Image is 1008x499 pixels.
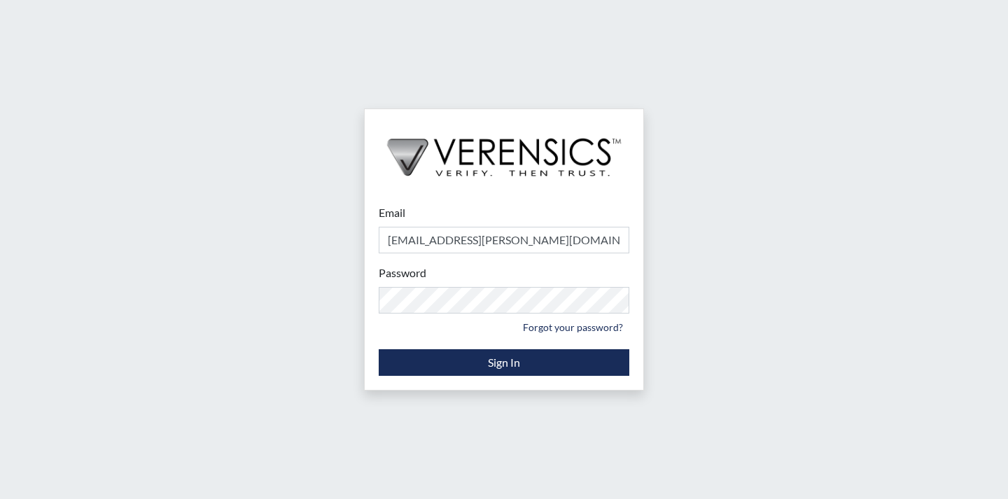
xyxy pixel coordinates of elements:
[379,349,629,376] button: Sign In
[365,109,643,190] img: logo-wide-black.2aad4157.png
[379,227,629,253] input: Email
[517,316,629,338] a: Forgot your password?
[379,265,426,281] label: Password
[379,204,405,221] label: Email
